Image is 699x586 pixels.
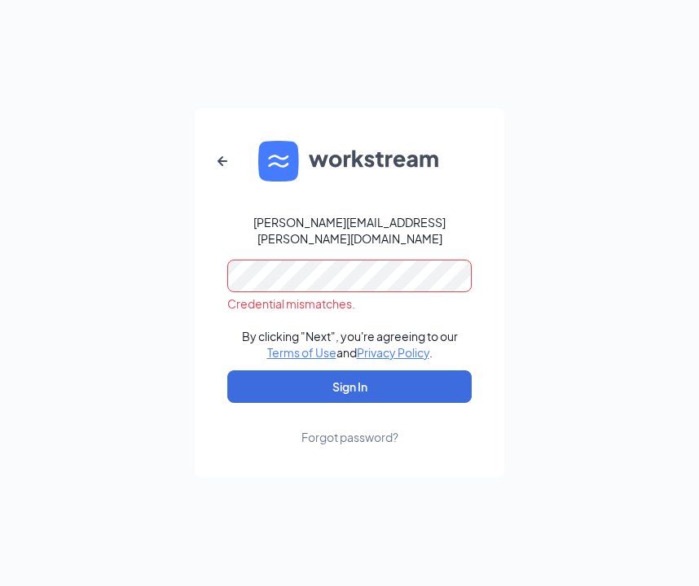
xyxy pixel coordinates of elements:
button: Sign In [227,370,472,403]
a: Privacy Policy [357,345,429,360]
div: Credential mismatches. [227,295,472,312]
svg: ArrowLeftNew [213,151,232,171]
div: [PERSON_NAME][EMAIL_ADDRESS][PERSON_NAME][DOMAIN_NAME] [227,214,472,247]
a: Forgot password? [301,403,398,445]
button: ArrowLeftNew [203,142,242,181]
div: Forgot password? [301,429,398,445]
a: Terms of Use [267,345,336,360]
div: By clicking "Next", you're agreeing to our and . [242,328,458,361]
img: WS logo and Workstream text [258,141,441,181]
